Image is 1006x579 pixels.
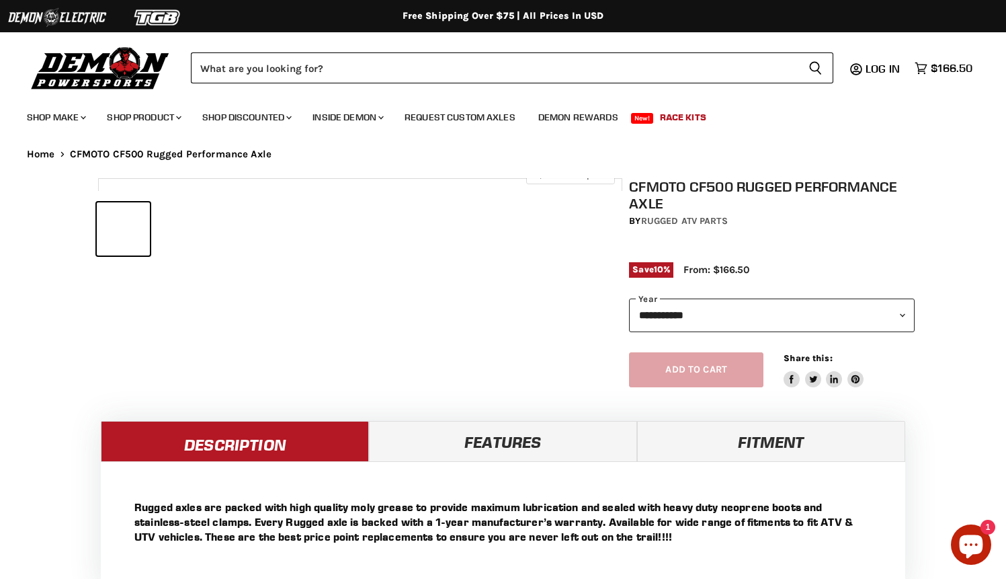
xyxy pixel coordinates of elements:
[394,104,526,131] a: Request Custom Axles
[302,104,392,131] a: Inside Demon
[641,215,728,227] a: Rugged ATV Parts
[683,264,749,276] span: From: $166.50
[7,5,108,30] img: Demon Electric Logo 2
[97,104,190,131] a: Shop Product
[17,98,969,131] ul: Main menu
[70,149,271,160] span: CFMOTO CF500 Rugged Performance Axle
[860,63,908,75] a: Log in
[629,214,915,229] div: by
[27,149,55,160] a: Home
[654,264,663,274] span: 10
[134,500,872,544] p: Rugged axles are packed with high quality moly grease to provide maximum lubrication and sealed w...
[369,421,637,461] a: Features
[784,352,864,388] aside: Share this:
[947,525,995,568] inbox-online-store-chat: Shopify online store chat
[629,178,915,212] h1: CFMOTO CF500 Rugged Performance Axle
[101,421,369,461] a: Description
[931,62,972,75] span: $166.50
[629,299,915,332] select: year
[192,104,300,131] a: Shop Discounted
[528,104,628,131] a: Demon Rewards
[798,52,833,83] button: Search
[631,113,654,124] span: New!
[27,44,174,91] img: Demon Powersports
[533,169,607,180] span: Click to expand
[191,52,833,83] form: Product
[637,421,905,461] a: Fitment
[650,104,716,131] a: Race Kits
[17,104,94,131] a: Shop Make
[784,353,832,363] span: Share this:
[191,52,798,83] input: Search
[97,202,150,256] button: IMAGE thumbnail
[866,62,900,75] span: Log in
[108,5,208,30] img: TGB Logo 2
[908,59,979,78] a: $166.50
[629,262,673,277] span: Save %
